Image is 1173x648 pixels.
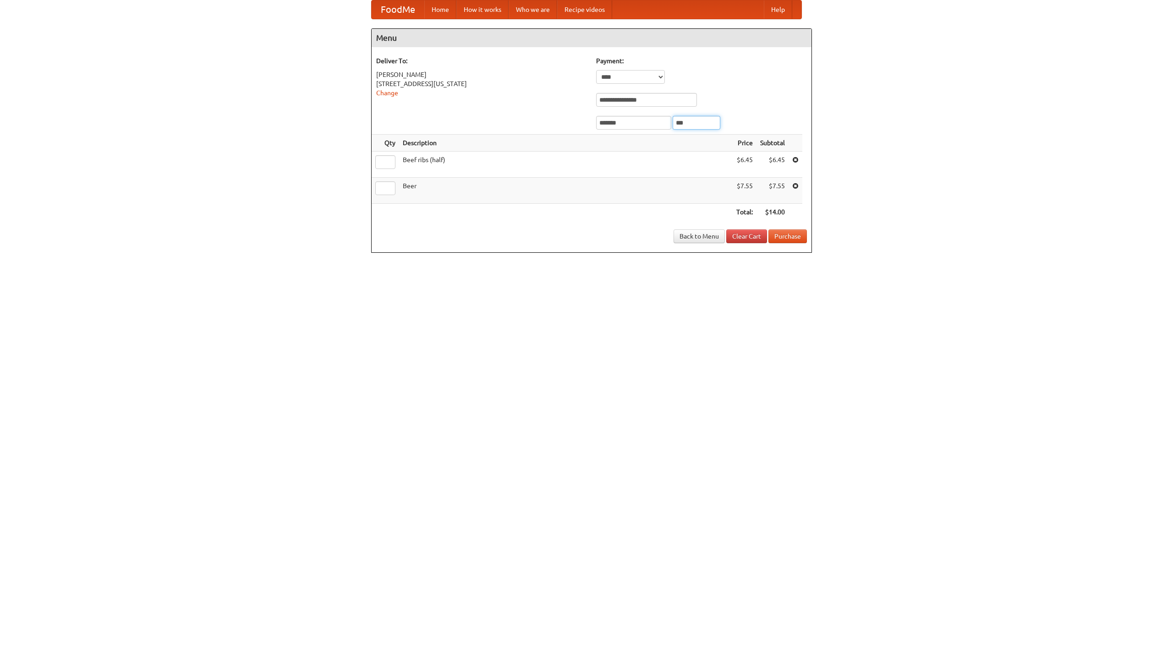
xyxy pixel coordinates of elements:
[399,178,733,204] td: Beer
[768,229,807,243] button: Purchase
[456,0,509,19] a: How it works
[399,152,733,178] td: Beef ribs (half)
[674,229,725,243] a: Back to Menu
[733,178,756,204] td: $7.55
[726,229,767,243] a: Clear Cart
[733,135,756,152] th: Price
[557,0,612,19] a: Recipe videos
[596,56,807,65] h5: Payment:
[399,135,733,152] th: Description
[372,135,399,152] th: Qty
[756,178,789,204] td: $7.55
[424,0,456,19] a: Home
[372,29,811,47] h4: Menu
[764,0,792,19] a: Help
[376,70,587,79] div: [PERSON_NAME]
[756,204,789,221] th: $14.00
[376,89,398,97] a: Change
[733,152,756,178] td: $6.45
[509,0,557,19] a: Who we are
[376,79,587,88] div: [STREET_ADDRESS][US_STATE]
[376,56,587,65] h5: Deliver To:
[756,135,789,152] th: Subtotal
[372,0,424,19] a: FoodMe
[756,152,789,178] td: $6.45
[733,204,756,221] th: Total:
